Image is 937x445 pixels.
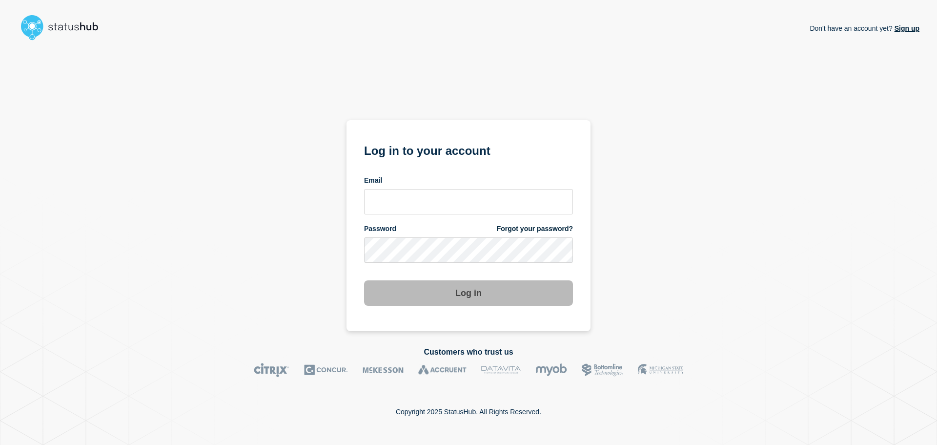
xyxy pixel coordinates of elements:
[254,363,289,377] img: Citrix logo
[18,348,919,357] h2: Customers who trust us
[364,280,573,306] button: Log in
[364,237,573,263] input: password input
[481,363,521,377] img: DataVita logo
[810,17,919,40] p: Don't have an account yet?
[18,12,110,43] img: StatusHub logo
[418,363,467,377] img: Accruent logo
[363,363,404,377] img: McKesson logo
[893,24,919,32] a: Sign up
[304,363,348,377] img: Concur logo
[364,224,396,233] span: Password
[364,141,573,159] h1: Log in to your account
[535,363,567,377] img: myob logo
[364,189,573,214] input: email input
[364,176,382,185] span: Email
[638,363,683,377] img: MSU logo
[396,408,541,416] p: Copyright 2025 StatusHub. All Rights Reserved.
[497,224,573,233] a: Forgot your password?
[582,363,623,377] img: Bottomline logo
